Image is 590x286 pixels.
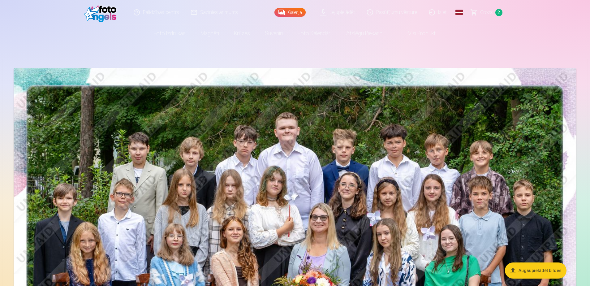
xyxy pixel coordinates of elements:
[495,9,502,16] span: 2
[146,25,193,42] a: Foto izdrukas
[480,9,493,16] span: Grozs
[339,25,391,42] a: Atslēgu piekariņi
[84,2,120,22] img: /fa3
[193,25,226,42] a: Magnēti
[290,25,339,42] a: Foto kalendāri
[226,25,257,42] a: Krūzes
[505,262,566,279] button: Augšupielādēt bildes
[257,25,290,42] a: Suvenīri
[391,25,444,42] a: Visi produkti
[274,8,306,17] a: Galerija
